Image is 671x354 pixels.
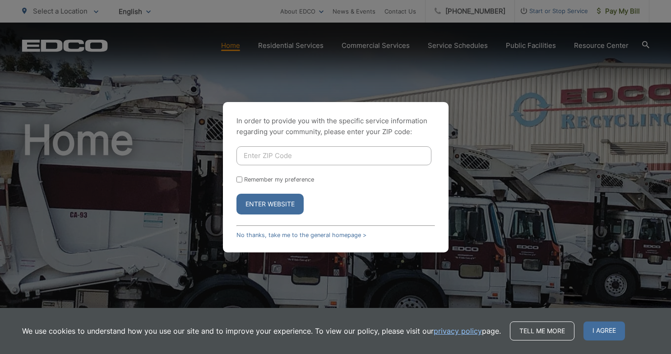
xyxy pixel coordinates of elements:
span: I agree [583,321,625,340]
button: Enter Website [236,194,304,214]
a: privacy policy [434,326,482,336]
label: Remember my preference [244,176,314,183]
p: In order to provide you with the specific service information regarding your community, please en... [236,116,435,137]
input: Enter ZIP Code [236,146,431,165]
a: No thanks, take me to the general homepage > [236,232,366,238]
p: We use cookies to understand how you use our site and to improve your experience. To view our pol... [22,326,501,336]
a: Tell me more [510,321,574,340]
